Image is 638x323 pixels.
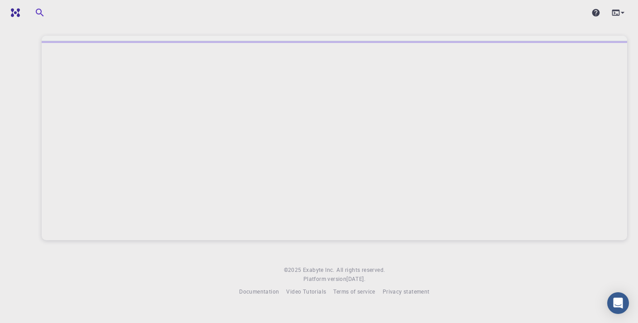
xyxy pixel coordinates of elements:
div: Open Intercom Messenger [607,292,629,314]
a: Exabyte Inc. [303,266,335,275]
a: Terms of service [333,287,375,296]
span: © 2025 [284,266,303,275]
a: Documentation [239,287,279,296]
span: Video Tutorials [286,288,326,295]
a: Video Tutorials [286,287,326,296]
span: Privacy statement [383,288,430,295]
span: Platform version [303,275,346,284]
span: [DATE] . [346,275,365,282]
a: [DATE]. [346,275,365,284]
span: All rights reserved. [336,266,385,275]
span: Exabyte Inc. [303,266,335,273]
span: Documentation [239,288,279,295]
a: Privacy statement [383,287,430,296]
img: logo [7,8,20,17]
span: Terms of service [333,288,375,295]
